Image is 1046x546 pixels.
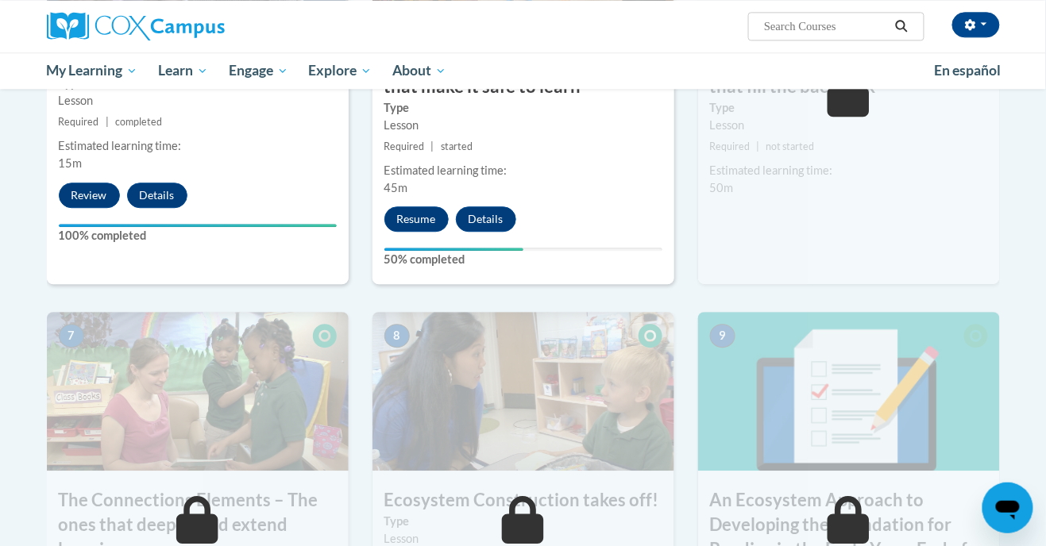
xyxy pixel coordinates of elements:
[59,324,84,348] span: 7
[59,183,120,208] button: Review
[229,61,288,80] span: Engage
[37,52,149,89] a: My Learning
[710,162,988,179] div: Estimated learning time:
[392,61,446,80] span: About
[710,324,735,348] span: 9
[982,483,1033,533] iframe: Button to launch messaging window
[384,513,662,530] label: Type
[382,52,457,89] a: About
[23,52,1024,89] div: Main menu
[766,140,815,152] span: not started
[308,61,372,80] span: Explore
[384,99,662,117] label: Type
[431,140,434,152] span: |
[384,248,523,251] div: Your progress
[384,181,408,194] span: 45m
[384,251,662,268] label: 50% completed
[710,140,751,152] span: Required
[59,116,99,128] span: Required
[952,12,1000,37] button: Account Settings
[384,324,410,348] span: 8
[47,312,349,471] img: Course Image
[59,227,337,244] label: 100% completed
[218,52,299,89] a: Engage
[924,54,1012,87] a: En español
[710,181,734,194] span: 50m
[384,162,662,179] div: Estimated learning time:
[59,137,337,155] div: Estimated learning time:
[59,156,83,170] span: 15m
[59,92,337,110] div: Lesson
[47,12,349,40] a: Cox Campus
[148,52,218,89] a: Learn
[384,140,425,152] span: Required
[762,17,890,36] input: Search Courses
[710,99,988,117] label: Type
[106,116,109,128] span: |
[384,117,662,134] div: Lesson
[456,206,516,232] button: Details
[298,52,382,89] a: Explore
[47,12,225,40] img: Cox Campus
[127,183,187,208] button: Details
[372,312,674,471] img: Course Image
[441,140,473,152] span: started
[757,140,760,152] span: |
[890,17,913,36] button: Search
[384,206,449,232] button: Resume
[935,62,1002,79] span: En español
[115,116,162,128] span: completed
[710,117,988,134] div: Lesson
[158,61,208,80] span: Learn
[698,312,1000,471] img: Course Image
[372,488,674,513] h3: Ecosystem Construction takes off!
[46,61,137,80] span: My Learning
[59,224,337,227] div: Your progress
